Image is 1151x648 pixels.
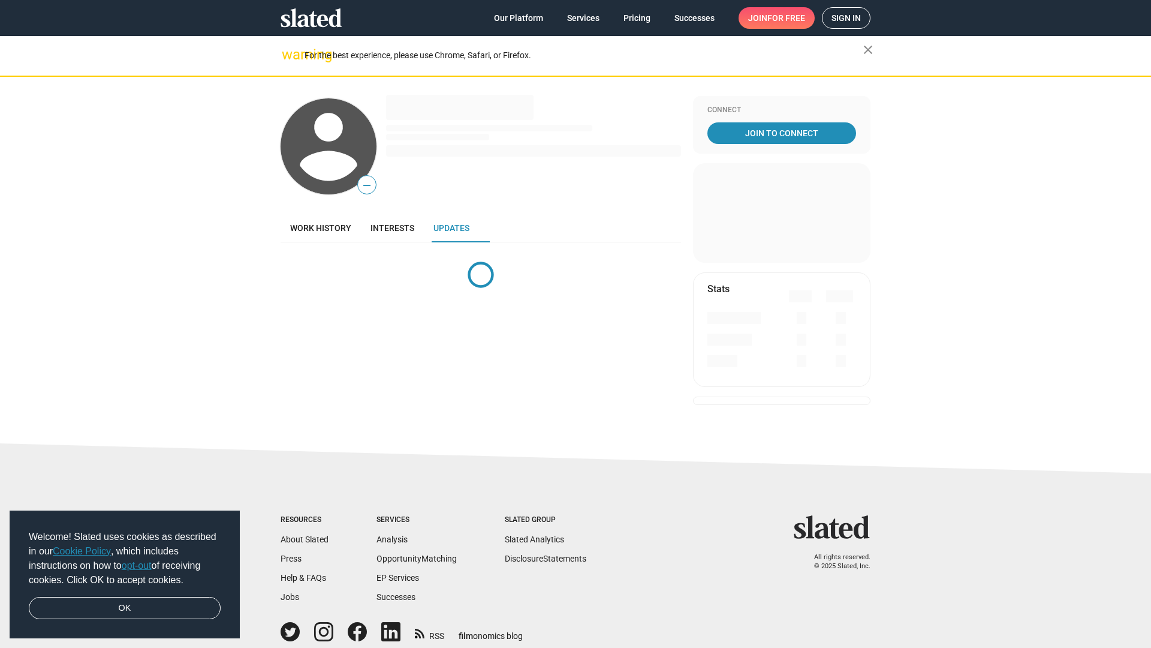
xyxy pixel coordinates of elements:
span: Pricing [623,7,650,29]
a: Our Platform [484,7,553,29]
a: Successes [376,592,415,602]
a: Services [558,7,609,29]
span: Services [567,7,599,29]
span: Successes [674,7,715,29]
p: All rights reserved. © 2025 Slated, Inc. [802,553,870,571]
a: EP Services [376,573,419,583]
span: Join To Connect [710,122,854,144]
a: OpportunityMatching [376,554,457,563]
a: Updates [424,214,479,242]
span: Interests [370,223,414,233]
div: Resources [281,515,329,525]
a: Slated Analytics [505,535,564,544]
a: Pricing [614,7,660,29]
span: Updates [433,223,469,233]
a: Join To Connect [707,122,856,144]
span: Welcome! Slated uses cookies as described in our , which includes instructions on how to of recei... [29,530,221,587]
mat-card-title: Stats [707,283,730,295]
div: Connect [707,106,856,115]
div: For the best experience, please use Chrome, Safari, or Firefox. [305,47,863,64]
span: film [459,631,473,641]
span: Sign in [831,8,861,28]
span: Join [748,7,805,29]
a: Help & FAQs [281,573,326,583]
a: RSS [415,623,444,642]
mat-icon: warning [282,47,296,62]
div: cookieconsent [10,511,240,639]
a: Work history [281,214,361,242]
a: Analysis [376,535,408,544]
span: Work history [290,223,351,233]
mat-icon: close [861,43,875,57]
a: Press [281,554,302,563]
div: Services [376,515,457,525]
a: dismiss cookie message [29,597,221,620]
span: Our Platform [494,7,543,29]
a: About Slated [281,535,329,544]
div: Slated Group [505,515,586,525]
a: Cookie Policy [53,546,111,556]
span: for free [767,7,805,29]
a: Jobs [281,592,299,602]
a: opt-out [122,560,152,571]
a: Sign in [822,7,870,29]
a: DisclosureStatements [505,554,586,563]
span: — [358,178,376,193]
a: Successes [665,7,724,29]
a: filmonomics blog [459,621,523,642]
a: Joinfor free [739,7,815,29]
a: Interests [361,214,424,242]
